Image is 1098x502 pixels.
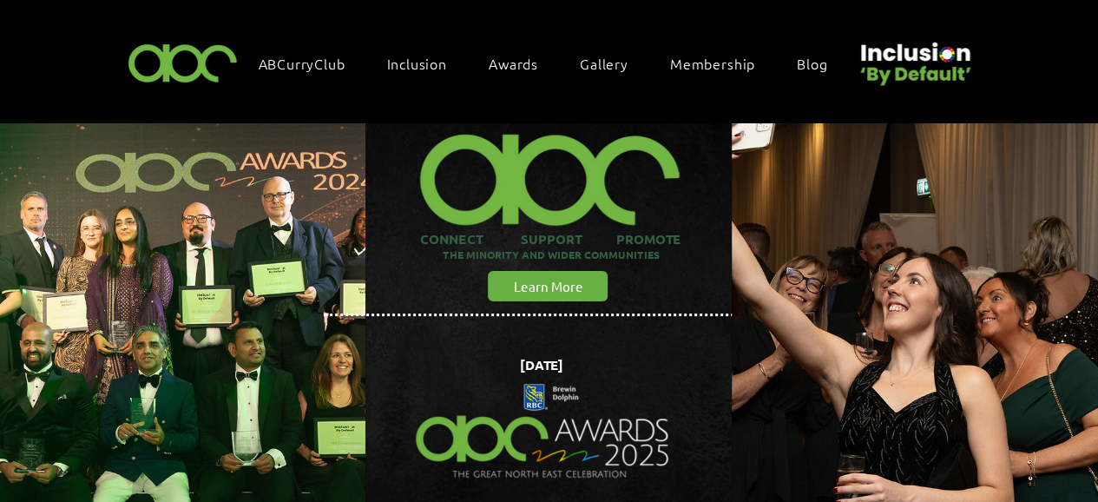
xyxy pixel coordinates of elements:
[378,45,473,82] div: Inclusion
[250,45,371,82] a: ABCurryClub
[443,248,660,261] span: THE MINORITY AND WIDER COMMUNITIES
[519,356,562,373] span: [DATE]
[788,45,853,82] a: Blog
[854,28,974,88] img: Untitled design (22).png
[123,36,243,88] img: ABC-Logo-Blank-Background-01-01-2.png
[259,54,345,73] span: ABCurryClub
[480,45,564,82] div: Awards
[387,54,447,73] span: Inclusion
[797,54,827,73] span: Blog
[670,54,755,73] span: Membership
[489,54,538,73] span: Awards
[571,45,654,82] a: Gallery
[420,230,680,248] span: CONNECT SUPPORT PROMOTE
[250,45,854,82] nav: Site
[411,112,688,230] img: ABC-Logo-Blank-Background-01-01-2_edited.png
[661,45,781,82] a: Membership
[488,271,608,301] a: Learn More
[513,277,582,295] span: Learn More
[580,54,628,73] span: Gallery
